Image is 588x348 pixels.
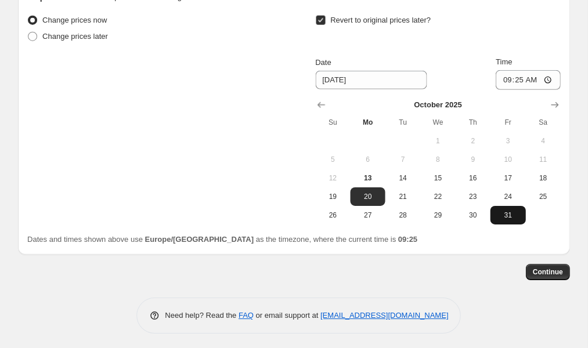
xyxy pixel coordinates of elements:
button: Saturday October 4 2025 [525,132,560,150]
span: 7 [389,155,415,164]
span: 6 [355,155,380,164]
span: Mo [355,118,380,127]
button: Friday October 10 2025 [490,150,525,169]
button: Show next month, November 2025 [546,97,562,113]
span: Su [320,118,345,127]
button: Thursday October 9 2025 [455,150,490,169]
span: Tu [389,118,415,127]
span: 22 [425,192,450,201]
button: Wednesday October 15 2025 [420,169,455,187]
b: 09:25 [398,235,417,244]
button: Monday October 27 2025 [350,206,385,224]
span: 15 [425,173,450,183]
th: Sunday [315,113,350,132]
button: Monday October 6 2025 [350,150,385,169]
span: Th [460,118,485,127]
button: Tuesday October 7 2025 [385,150,420,169]
th: Thursday [455,113,490,132]
span: 30 [460,211,485,220]
span: 23 [460,192,485,201]
button: Sunday October 5 2025 [315,150,350,169]
button: Saturday October 11 2025 [525,150,560,169]
span: 28 [389,211,415,220]
button: Tuesday October 14 2025 [385,169,420,187]
b: Europe/[GEOGRAPHIC_DATA] [145,235,253,244]
span: Fr [495,118,520,127]
span: 24 [495,192,520,201]
span: 27 [355,211,380,220]
span: 4 [530,136,555,146]
span: 9 [460,155,485,164]
span: 26 [320,211,345,220]
button: Thursday October 2 2025 [455,132,490,150]
button: Monday October 20 2025 [350,187,385,206]
a: [EMAIL_ADDRESS][DOMAIN_NAME] [320,311,448,320]
span: Need help? Read the [165,311,239,320]
button: Friday October 17 2025 [490,169,525,187]
span: 8 [425,155,450,164]
span: 18 [530,173,555,183]
button: Saturday October 18 2025 [525,169,560,187]
button: Wednesday October 1 2025 [420,132,455,150]
span: 5 [320,155,345,164]
span: 16 [460,173,485,183]
span: Change prices now [42,16,107,24]
button: Continue [525,264,569,280]
span: 21 [389,192,415,201]
button: Thursday October 30 2025 [455,206,490,224]
span: Date [315,58,331,67]
span: Continue [532,267,562,277]
button: Friday October 24 2025 [490,187,525,206]
span: or email support at [254,311,320,320]
span: 20 [355,192,380,201]
button: Wednesday October 8 2025 [420,150,455,169]
span: 25 [530,192,555,201]
th: Saturday [525,113,560,132]
span: 12 [320,173,345,183]
button: Thursday October 16 2025 [455,169,490,187]
button: Sunday October 26 2025 [315,206,350,224]
span: 14 [389,173,415,183]
th: Wednesday [420,113,455,132]
button: Saturday October 25 2025 [525,187,560,206]
span: 19 [320,192,345,201]
span: 10 [495,155,520,164]
span: 29 [425,211,450,220]
button: Wednesday October 29 2025 [420,206,455,224]
span: Revert to original prices later? [330,16,431,24]
button: Wednesday October 22 2025 [420,187,455,206]
span: Change prices later [42,32,108,41]
span: 31 [495,211,520,220]
a: FAQ [239,311,254,320]
input: 12:00 [495,70,560,90]
span: Time [495,57,511,66]
button: Tuesday October 21 2025 [385,187,420,206]
button: Friday October 3 2025 [490,132,525,150]
span: 17 [495,173,520,183]
button: Sunday October 19 2025 [315,187,350,206]
span: 13 [355,173,380,183]
th: Monday [350,113,385,132]
button: Thursday October 23 2025 [455,187,490,206]
span: 11 [530,155,555,164]
span: Dates and times shown above use as the timezone, where the current time is [27,235,417,244]
span: 1 [425,136,450,146]
button: Today Monday October 13 2025 [350,169,385,187]
th: Tuesday [385,113,420,132]
span: 2 [460,136,485,146]
button: Tuesday October 28 2025 [385,206,420,224]
th: Friday [490,113,525,132]
button: Sunday October 12 2025 [315,169,350,187]
span: 3 [495,136,520,146]
span: Sa [530,118,555,127]
button: Friday October 31 2025 [490,206,525,224]
span: We [425,118,450,127]
button: Show previous month, September 2025 [313,97,329,113]
input: 10/13/2025 [315,71,427,89]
